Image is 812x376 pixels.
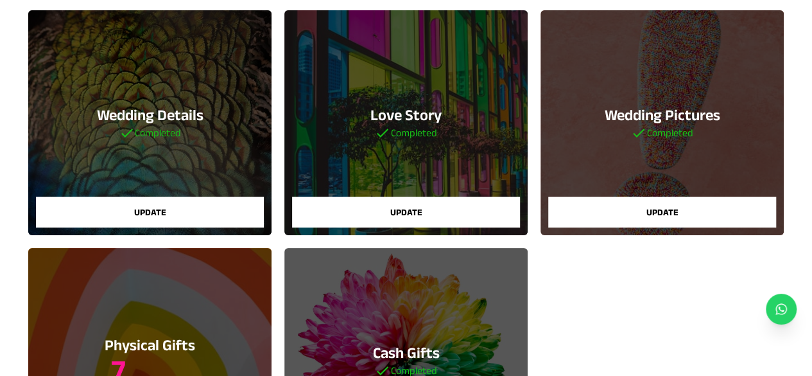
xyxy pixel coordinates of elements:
h3: Physical Gifts [105,335,195,355]
button: Update [36,197,264,228]
a: Wedding PicturesCompletedUpdate [540,10,784,235]
a: Love StoryCompletedUpdate [284,10,528,235]
h5: Completed [631,125,693,141]
h5: Completed [119,125,181,141]
h3: Wedding Details [97,105,203,125]
a: Wedding DetailsCompletedUpdate [28,10,272,235]
h3: Cash Gifts [372,343,439,363]
button: Update [292,197,520,228]
h3: Wedding Pictures [604,105,720,125]
h5: Completed [375,125,436,141]
h3: Love Story [370,105,442,125]
button: Update [548,197,776,228]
